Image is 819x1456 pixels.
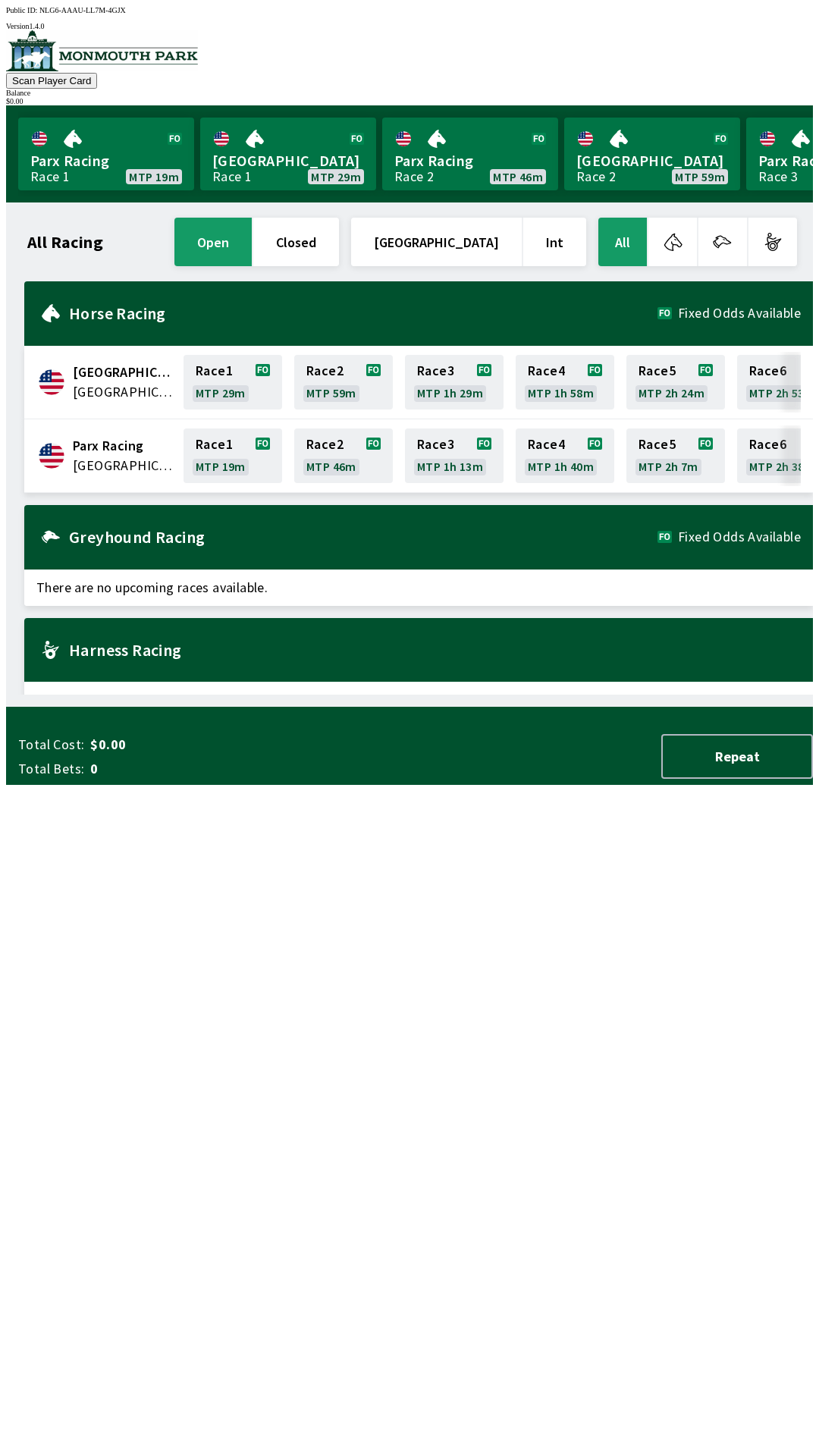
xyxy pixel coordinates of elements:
span: United States [73,382,174,402]
div: Balance [6,89,813,97]
span: Race 5 [639,438,676,450]
a: Race4MTP 1h 40m [516,428,614,483]
div: Race 1 [212,171,252,183]
span: [GEOGRAPHIC_DATA] [212,151,364,171]
span: [GEOGRAPHIC_DATA] [576,151,728,171]
span: Race 5 [639,365,676,377]
span: Fixed Odds Available [678,307,801,319]
div: Race 2 [394,171,434,183]
span: Race 6 [749,438,786,450]
span: MTP 59m [675,171,725,183]
div: $ 0.00 [6,97,813,105]
div: Race 2 [576,171,616,183]
span: Parx Racing [73,436,174,456]
span: Race 1 [196,438,233,450]
span: MTP 2h 24m [639,387,704,399]
span: $0.00 [90,736,329,754]
div: Public ID: [6,6,813,14]
span: MTP 19m [196,460,246,472]
a: Race2MTP 46m [294,428,393,483]
span: MTP 46m [306,460,356,472]
span: Repeat [675,748,799,765]
button: open [174,218,252,266]
span: MTP 1h 29m [417,387,483,399]
span: MTP 29m [196,387,246,399]
h2: Greyhound Racing [69,531,657,543]
span: Race 3 [417,365,454,377]
span: MTP 1h 13m [417,460,483,472]
a: Race5MTP 2h 24m [626,355,725,409]
a: Parx RacingRace 2MTP 46m [382,118,558,190]
span: MTP 19m [129,171,179,183]
a: Race2MTP 59m [294,355,393,409]
button: Repeat [661,734,813,779]
button: Int [523,218,586,266]
span: MTP 2h 53m [749,387,815,399]
span: Race 4 [528,438,565,450]
span: Parx Racing [394,151,546,171]
a: Race3MTP 1h 13m [405,428,504,483]
span: Race 2 [306,438,344,450]
span: MTP 46m [493,171,543,183]
span: MTP 59m [306,387,356,399]
span: Total Bets: [18,760,84,778]
span: 0 [90,760,329,778]
span: Fixed Odds Available [678,531,801,543]
a: Parx RacingRace 1MTP 19m [18,118,194,190]
span: Race 1 [196,365,233,377]
span: There are no upcoming races available. [24,570,813,606]
span: MTP 2h 7m [639,460,698,472]
span: United States [73,456,174,475]
h1: All Racing [27,236,103,248]
a: [GEOGRAPHIC_DATA]Race 1MTP 29m [200,118,376,190]
span: Race 4 [528,365,565,377]
span: NLG6-AAAU-LL7M-4GJX [39,6,126,14]
h2: Harness Racing [69,644,801,656]
button: All [598,218,647,266]
span: MTP 1h 58m [528,387,594,399]
span: MTP 29m [311,171,361,183]
img: venue logo [6,30,198,71]
a: Race1MTP 19m [184,428,282,483]
div: Race 3 [758,171,798,183]
a: Race3MTP 1h 29m [405,355,504,409]
span: Total Cost: [18,736,84,754]
div: Race 1 [30,171,70,183]
a: [GEOGRAPHIC_DATA]Race 2MTP 59m [564,118,740,190]
button: closed [253,218,339,266]
a: Race5MTP 2h 7m [626,428,725,483]
span: Race 6 [749,365,786,377]
span: Race 2 [306,365,344,377]
button: [GEOGRAPHIC_DATA] [351,218,522,266]
button: Scan Player Card [6,73,97,89]
span: There are no upcoming races available. [24,682,813,718]
span: Parx Racing [30,151,182,171]
span: Race 3 [417,438,454,450]
span: Monmouth Park [73,362,174,382]
span: MTP 1h 40m [528,460,594,472]
a: Race1MTP 29m [184,355,282,409]
span: MTP 2h 38m [749,460,815,472]
a: Race4MTP 1h 58m [516,355,614,409]
div: Version 1.4.0 [6,22,813,30]
h2: Horse Racing [69,307,657,319]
